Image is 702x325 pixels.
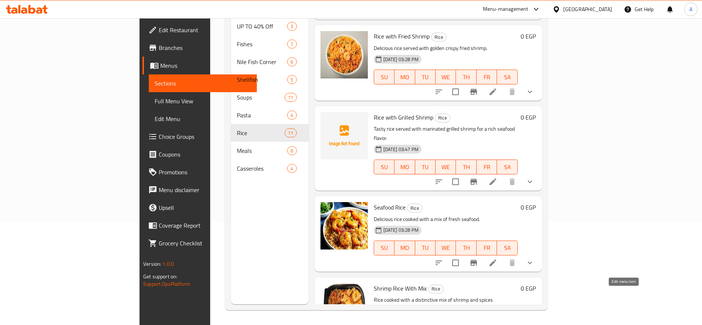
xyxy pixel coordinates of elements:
[497,70,517,84] button: SA
[142,145,257,163] a: Coupons
[488,177,497,186] a: Edit menu item
[521,283,536,294] h6: 0 EGP
[149,74,257,92] a: Sections
[477,70,497,84] button: FR
[448,255,463,271] span: Select to update
[237,40,288,48] span: Fishes
[500,72,514,83] span: SA
[231,160,309,177] div: Casseroles4
[477,160,497,174] button: FR
[497,241,517,255] button: SA
[500,242,514,253] span: SA
[149,92,257,110] a: Full Menu View
[480,242,494,253] span: FR
[456,160,476,174] button: TH
[436,70,456,84] button: WE
[374,241,394,255] button: SU
[159,26,251,34] span: Edit Restaurant
[142,181,257,199] a: Menu disclaimer
[149,110,257,128] a: Edit Menu
[397,242,412,253] span: MO
[288,76,296,83] span: 5
[430,83,448,101] button: sort-choices
[159,239,251,248] span: Grocery Checklist
[287,146,296,155] div: items
[431,33,447,41] div: Rice
[497,160,517,174] button: SA
[488,258,497,267] a: Edit menu item
[525,258,534,267] svg: Show Choices
[287,164,296,173] div: items
[142,21,257,39] a: Edit Restaurant
[285,94,296,101] span: 11
[418,72,433,83] span: TU
[436,241,456,255] button: WE
[237,146,288,155] span: Meals
[465,173,483,191] button: Branch-specific-item
[525,87,534,96] svg: Show Choices
[231,106,309,124] div: Pasta4
[435,114,450,122] span: Rice
[689,5,692,13] span: A
[143,279,190,289] a: Support.OpsPlatform
[394,70,415,84] button: MO
[160,61,251,70] span: Menus
[155,114,251,123] span: Edit Menu
[448,84,463,100] span: Select to update
[159,203,251,212] span: Upsell
[418,162,433,172] span: TU
[142,128,257,145] a: Choice Groups
[374,31,430,42] span: Rice with Fried Shrimp
[162,259,174,269] span: 1.0.0
[448,174,463,190] span: Select to update
[237,93,285,102] div: Soups
[237,111,288,120] span: Pasta
[231,35,309,53] div: Fishes7
[439,162,453,172] span: WE
[459,162,473,172] span: TH
[377,242,392,253] span: SU
[430,173,448,191] button: sort-choices
[415,160,436,174] button: TU
[237,22,288,31] div: UP TO 40% Off
[237,128,285,137] span: Rice
[480,72,494,83] span: FR
[456,241,476,255] button: TH
[143,259,161,269] span: Version:
[155,97,251,105] span: Full Menu View
[431,33,446,41] span: Rice
[142,163,257,181] a: Promotions
[415,70,436,84] button: TU
[287,22,296,31] div: items
[288,147,296,154] span: 6
[237,57,288,66] span: Nile Fish Corner
[143,272,177,281] span: Get support on:
[377,72,392,83] span: SU
[288,23,296,30] span: 3
[374,295,518,305] p: Rice cooked with a distinctive mix of shrimp and spices
[525,177,534,186] svg: Show Choices
[287,40,296,48] div: items
[237,75,288,84] div: Shellfish
[439,72,453,83] span: WE
[142,39,257,57] a: Branches
[503,83,521,101] button: delete
[320,112,368,160] img: Rice with Grilled Shrimp
[142,57,257,74] a: Menus
[287,57,296,66] div: items
[374,283,427,294] span: Shrimp Rice With Mix
[285,93,296,102] div: items
[231,88,309,106] div: Soups11
[285,130,296,137] span: 11
[521,173,539,191] button: show more
[237,164,288,173] span: Casseroles
[288,58,296,66] span: 6
[159,221,251,230] span: Coverage Report
[483,5,528,14] div: Menu-management
[521,83,539,101] button: show more
[285,128,296,137] div: items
